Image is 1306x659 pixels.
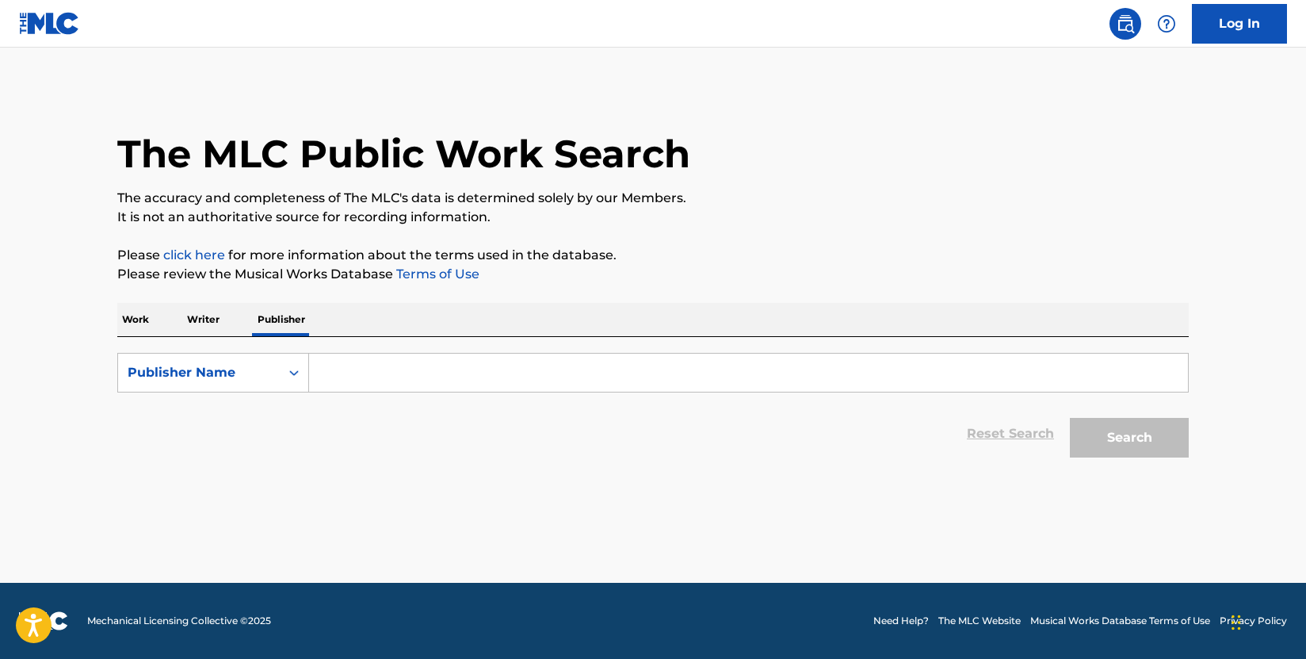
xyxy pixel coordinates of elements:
[1192,4,1287,44] a: Log In
[117,265,1189,284] p: Please review the Musical Works Database
[1232,599,1241,646] div: Drag
[117,130,690,178] h1: The MLC Public Work Search
[87,614,271,628] span: Mechanical Licensing Collective © 2025
[182,303,224,336] p: Writer
[117,246,1189,265] p: Please for more information about the terms used in the database.
[1151,8,1182,40] div: Help
[1109,8,1141,40] a: Public Search
[1157,14,1176,33] img: help
[253,303,310,336] p: Publisher
[873,614,929,628] a: Need Help?
[1030,614,1210,628] a: Musical Works Database Terms of Use
[117,353,1189,466] form: Search Form
[117,189,1189,208] p: The accuracy and completeness of The MLC's data is determined solely by our Members.
[117,208,1189,227] p: It is not an authoritative source for recording information.
[393,266,479,282] a: Terms of Use
[128,363,270,382] div: Publisher Name
[163,247,225,262] a: click here
[117,303,154,336] p: Work
[938,614,1021,628] a: The MLC Website
[1227,583,1306,659] iframe: Chat Widget
[1116,14,1135,33] img: search
[19,611,68,630] img: logo
[19,12,80,35] img: MLC Logo
[1220,614,1287,628] a: Privacy Policy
